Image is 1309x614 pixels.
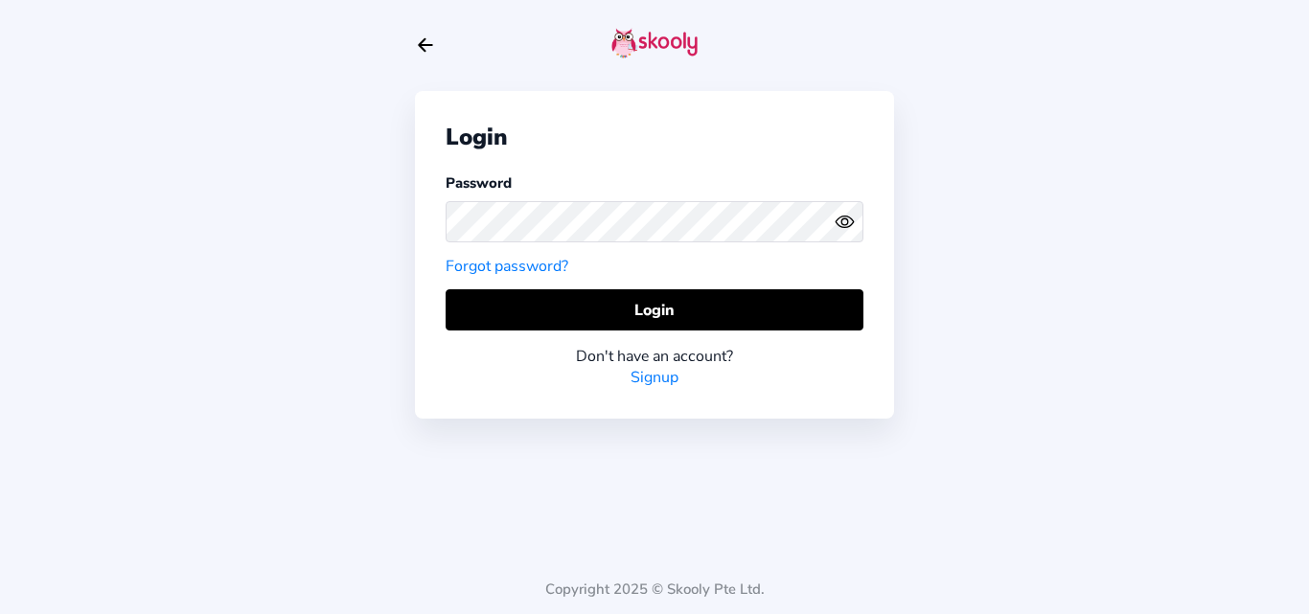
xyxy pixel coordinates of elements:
[611,28,698,58] img: skooly-logo.png
[446,289,863,330] button: Login
[446,173,512,193] label: Password
[446,122,863,152] div: Login
[631,367,678,388] a: Signup
[835,212,855,232] ion-icon: eye outline
[415,34,436,56] button: arrow back outline
[835,212,863,232] button: eye outlineeye off outline
[446,256,568,277] a: Forgot password?
[446,346,863,367] div: Don't have an account?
